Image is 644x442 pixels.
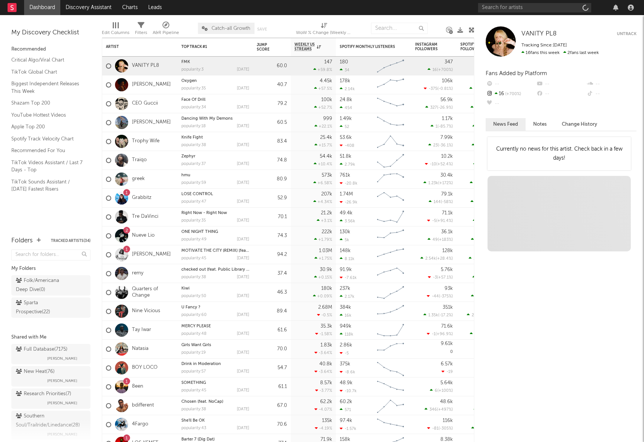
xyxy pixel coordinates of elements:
svg: Chart title [374,321,408,340]
span: 1.23k [428,181,438,185]
a: TikTok Global Chart [11,68,83,76]
div: 70.1 [257,213,287,222]
div: 180 [340,60,348,65]
div: Knife Fight [181,136,249,140]
span: Catch-all Growth [212,26,250,31]
a: checked out (feat. Public Library Commute) [181,268,267,272]
span: -10 [430,162,436,166]
span: [PERSON_NAME] [47,399,77,408]
div: 30.4k [440,173,453,178]
div: popularity: 35 [181,86,206,91]
span: [PERSON_NAME] [47,354,77,363]
div: popularity: 38 [181,143,206,147]
div: 53.6k [340,135,352,140]
a: MERCY PLEASE [181,324,211,328]
a: Grabbitz [132,195,152,201]
a: ONE NIGHT THING [181,230,218,234]
div: +10.4 % [314,162,332,166]
a: Girls Want Girls [181,343,211,347]
div: 79.2 [257,99,287,108]
div: A&R Pipeline [153,19,179,41]
div: Filters [135,28,147,37]
div: ( ) [425,105,453,110]
a: Trophy Wife [132,138,159,145]
a: [PERSON_NAME] [132,251,171,258]
div: 37.4 [257,269,287,278]
div: Oxygen [181,79,249,83]
div: [DATE] [237,237,249,242]
div: [DATE] [237,124,249,128]
div: 237k [340,286,350,291]
div: 24.8k [340,97,352,102]
div: [DATE] [237,313,249,317]
a: U Fancy ? [181,305,200,310]
a: BOY LOCO [132,365,158,371]
span: +91.4 % [437,219,452,223]
div: popularity: 37 [181,162,206,166]
div: FMK [181,60,249,64]
div: 7.99k [440,135,453,140]
div: Filters [135,19,147,41]
div: hmu [181,173,249,177]
div: ( ) [469,256,498,261]
div: LOSE CONTROL [181,192,249,196]
a: FMK [181,60,190,64]
a: She'll Be OK [181,419,205,423]
div: 2.79k [340,162,355,167]
svg: Chart title [374,132,408,151]
a: hmu [181,173,190,177]
svg: Chart title [374,75,408,94]
div: +57.5 % [314,86,332,91]
a: MOTIVATE THE CITY (REMIX) [feat. [US_STATE] 700 & Zillionaire Doe] [181,249,316,253]
div: 999 [323,116,332,121]
div: 949k [340,324,351,329]
div: 51.8k [340,154,351,159]
div: -- [536,79,586,89]
span: 49 [432,238,438,242]
span: 2 fans last week [521,51,599,55]
a: Shazam Top 200 [11,99,83,107]
div: 30.9k [320,267,332,272]
div: 16k [340,313,351,318]
div: 106k [442,79,453,83]
div: 1.49k [340,116,352,121]
a: LOSE CONTROL [181,192,213,196]
div: -- [486,99,536,109]
svg: Chart title [374,302,408,321]
div: 36.1k [441,229,453,234]
div: popularity: 47 [181,200,206,204]
div: Zephyr [181,154,249,159]
div: [DATE] [237,200,249,204]
a: Biggest Independent Releases This Week [11,80,83,95]
div: [DATE] [237,68,249,72]
div: 80.9 [257,175,287,184]
svg: Chart title [374,189,408,208]
a: [PERSON_NAME] [132,119,171,126]
span: 327 [430,106,437,110]
div: popularity: 60 [181,313,207,317]
div: 2.14k [340,86,355,91]
svg: Chart title [374,151,408,170]
div: 52 [340,124,349,129]
a: SOMETHING [181,381,206,385]
div: [DATE] [237,143,249,147]
div: Dancing With My Demons [181,117,249,121]
button: Untrack [617,30,636,38]
div: 16 [486,89,536,99]
div: ONE NIGHT THING [181,230,249,234]
span: -44 [432,294,439,299]
div: 148k [340,248,351,253]
div: ( ) [428,237,453,242]
div: ( ) [427,294,453,299]
span: 1.35k [428,313,438,317]
div: [DATE] [237,105,249,109]
div: 207k [321,192,332,197]
a: TikTok Videos Assistant / Last 7 Days - Top [11,159,83,174]
a: Research Priorities(7)[PERSON_NAME] [11,388,90,409]
div: Sparta Prospective ( 22 ) [16,299,69,317]
span: 16 fans this week [521,51,560,55]
div: -20.8k [340,181,357,186]
span: VANITY PL8 [521,31,557,37]
div: [DATE] [237,181,249,185]
div: Top Track #1 [181,45,238,49]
